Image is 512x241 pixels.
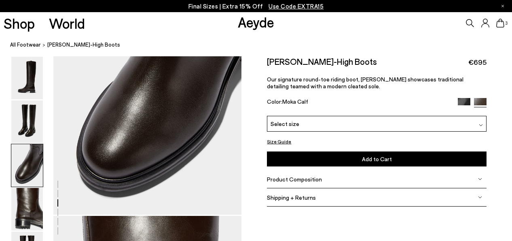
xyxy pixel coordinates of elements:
[49,16,85,30] a: World
[362,156,392,162] span: Add to Cart
[267,151,486,166] button: Add to Cart
[238,13,274,30] a: Aeyde
[496,19,504,28] a: 3
[10,41,41,49] a: All Footwear
[269,2,324,10] span: Navigate to /collections/ss25-final-sizes
[11,100,43,143] img: Henry Knee-High Boots - Image 2
[267,76,486,90] p: Our signature round-toe riding boot, [PERSON_NAME] showcases traditional detailing teamed with a ...
[478,195,482,199] img: svg%3E
[47,41,120,49] span: [PERSON_NAME]-High Boots
[267,176,322,183] span: Product Composition
[267,194,316,201] span: Shipping + Returns
[11,57,43,99] img: Henry Knee-High Boots - Image 1
[267,98,451,107] div: Color:
[479,123,483,127] img: svg%3E
[4,16,35,30] a: Shop
[282,98,308,105] span: Moka Calf
[11,188,43,230] img: Henry Knee-High Boots - Image 4
[267,56,377,66] h2: [PERSON_NAME]-High Boots
[271,119,299,128] span: Select size
[504,21,508,26] span: 3
[11,144,43,187] img: Henry Knee-High Boots - Image 3
[468,57,487,67] span: €695
[267,136,291,147] button: Size Guide
[478,177,482,181] img: svg%3E
[188,1,324,11] p: Final Sizes | Extra 15% Off
[10,34,512,56] nav: breadcrumb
